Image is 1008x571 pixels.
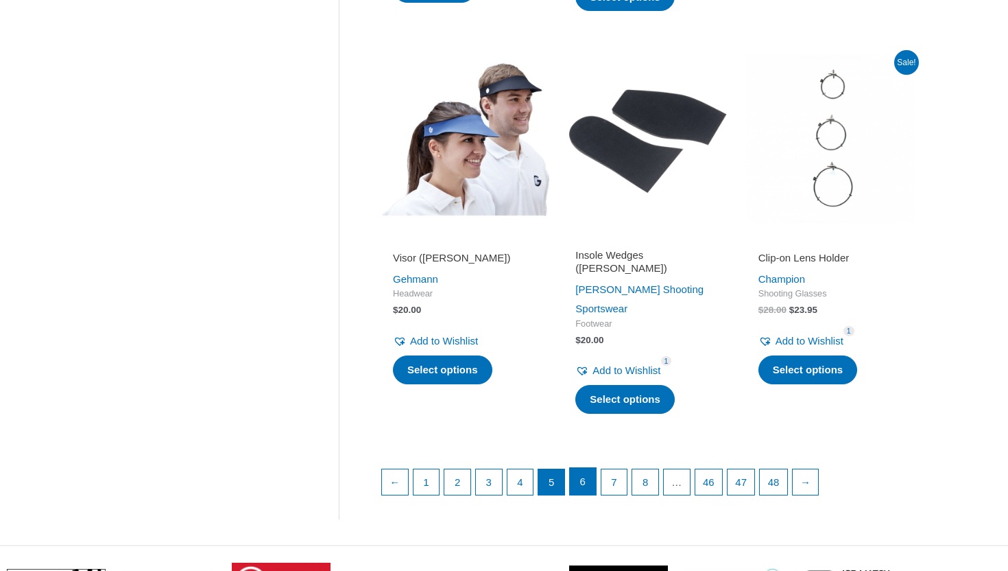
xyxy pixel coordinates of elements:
span: Page 5 [538,469,564,496]
span: Add to Wishlist [776,335,843,347]
a: Add to Wishlist [575,361,660,380]
a: Add to Wishlist [393,331,478,351]
span: $ [393,305,398,315]
img: Clip-on Lens Holder [746,54,915,223]
a: [PERSON_NAME] Shooting Sportswear [575,283,704,314]
nav: Product Pagination [381,467,915,503]
a: Insole Wedges ([PERSON_NAME]) [575,248,719,281]
bdi: 20.00 [393,305,421,315]
bdi: 23.95 [789,305,817,315]
a: Page 8 [632,469,658,496]
a: Visor ([PERSON_NAME]) [393,251,537,270]
iframe: Customer reviews powered by Trustpilot [575,232,719,248]
a: Add to Wishlist [758,331,843,351]
img: Insole Wedges (Sauer) [563,54,732,223]
a: Select options for “Visor (Gehmann)” [393,356,492,384]
a: Page 47 [728,469,754,496]
h2: Clip-on Lens Holder [758,251,902,265]
a: Page 3 [476,469,502,496]
a: Page 48 [760,469,787,496]
a: → [793,469,819,496]
span: Add to Wishlist [410,335,478,347]
a: Page 1 [413,469,440,496]
span: 1 [661,356,672,366]
bdi: 28.00 [758,305,787,315]
iframe: Customer reviews powered by Trustpilot [758,232,902,248]
a: Select options for “Insole Wedges (SAUER)” [575,385,675,414]
a: Page 2 [444,469,470,496]
a: Page 6 [570,468,596,496]
span: Footwear [575,318,719,330]
a: Champion [758,273,805,285]
span: Sale! [894,50,919,75]
a: Page 4 [507,469,533,496]
span: $ [789,305,795,315]
span: Shooting Glasses [758,288,902,300]
span: … [664,469,690,496]
a: ← [382,469,408,496]
img: Visor (Gehmann) [381,54,549,223]
bdi: 20.00 [575,335,603,345]
h2: Insole Wedges ([PERSON_NAME]) [575,248,719,275]
span: 1 [843,326,854,336]
a: Clip-on Lens Holder [758,251,902,270]
a: Select options for “Clip-on Lens Holder” [758,356,858,384]
span: $ [575,335,581,345]
a: Page 46 [695,469,722,496]
iframe: Customer reviews powered by Trustpilot [393,232,537,248]
h2: Visor ([PERSON_NAME]) [393,251,537,265]
a: Page 7 [601,469,627,496]
span: Headwear [393,288,537,300]
a: Gehmann [393,273,438,285]
span: Add to Wishlist [592,364,660,376]
span: $ [758,305,764,315]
